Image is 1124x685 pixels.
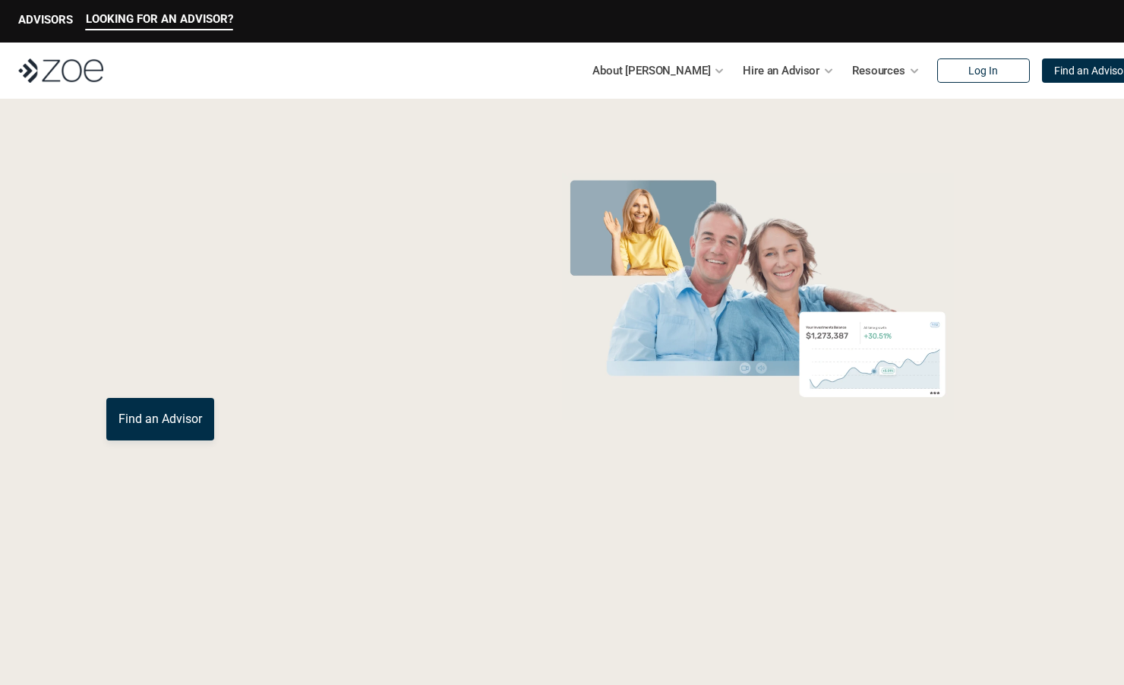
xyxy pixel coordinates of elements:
[106,168,444,226] span: Grow Your Wealth
[937,58,1030,83] a: Log In
[968,65,998,77] p: Log In
[547,429,968,437] em: The information in the visuals above is for illustrative purposes only and does not represent an ...
[852,59,905,82] p: Resources
[106,343,498,380] p: You deserve an advisor you can trust. [PERSON_NAME], hire, and invest with vetted, fiduciary, fin...
[86,12,233,26] p: LOOKING FOR AN ADVISOR?
[118,412,202,426] p: Find an Advisor
[592,59,710,82] p: About [PERSON_NAME]
[106,219,413,328] span: with a Financial Advisor
[743,59,819,82] p: Hire an Advisor
[106,398,214,440] a: Find an Advisor
[18,13,73,27] p: ADVISORS
[555,173,960,420] img: Zoe Financial Hero Image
